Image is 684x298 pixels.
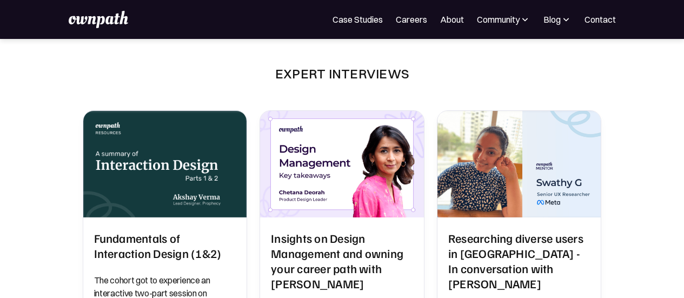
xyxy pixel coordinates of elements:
[477,13,520,26] div: Community
[437,111,601,217] img: Researching diverse users in India - In conversation with Swathy G
[477,13,530,26] div: Community
[543,13,561,26] div: Blog
[94,230,236,261] h2: Fundamentals of Interaction Design (1&2)
[440,13,464,26] a: About
[333,13,383,26] a: Case Studies
[83,111,247,217] img: Fundamentals of Interaction Design (1&2)
[275,65,409,82] div: Expert Interviews
[585,13,616,26] a: Contact
[260,111,424,217] img: Insights on Design Management and owning your career path with Chetana Deorah
[543,13,572,26] div: Blog
[396,13,427,26] a: Careers
[448,230,590,291] h2: Researching diverse users in [GEOGRAPHIC_DATA] - In conversation with [PERSON_NAME]
[271,230,413,291] h2: Insights on Design Management and owning your career path with [PERSON_NAME]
